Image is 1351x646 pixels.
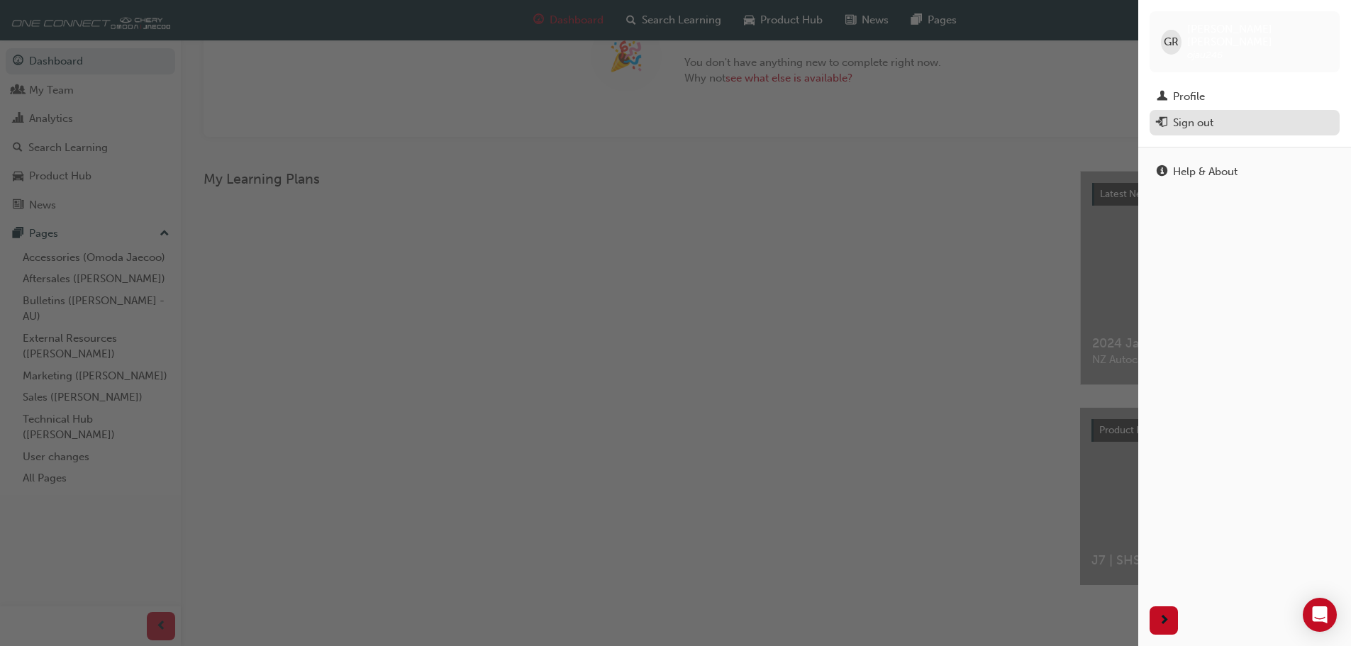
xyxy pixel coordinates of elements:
[1159,612,1169,630] span: next-icon
[1164,34,1179,50] span: GR
[1187,23,1328,48] span: [PERSON_NAME] [PERSON_NAME]
[1303,598,1337,632] div: Open Intercom Messenger
[1150,84,1340,110] a: Profile
[1173,115,1213,131] div: Sign out
[1187,49,1223,61] span: ojau246
[1150,159,1340,185] a: Help & About
[1150,110,1340,136] button: Sign out
[1157,117,1167,130] span: exit-icon
[1173,89,1205,105] div: Profile
[1173,164,1238,180] div: Help & About
[1157,91,1167,104] span: man-icon
[1157,166,1167,179] span: info-icon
